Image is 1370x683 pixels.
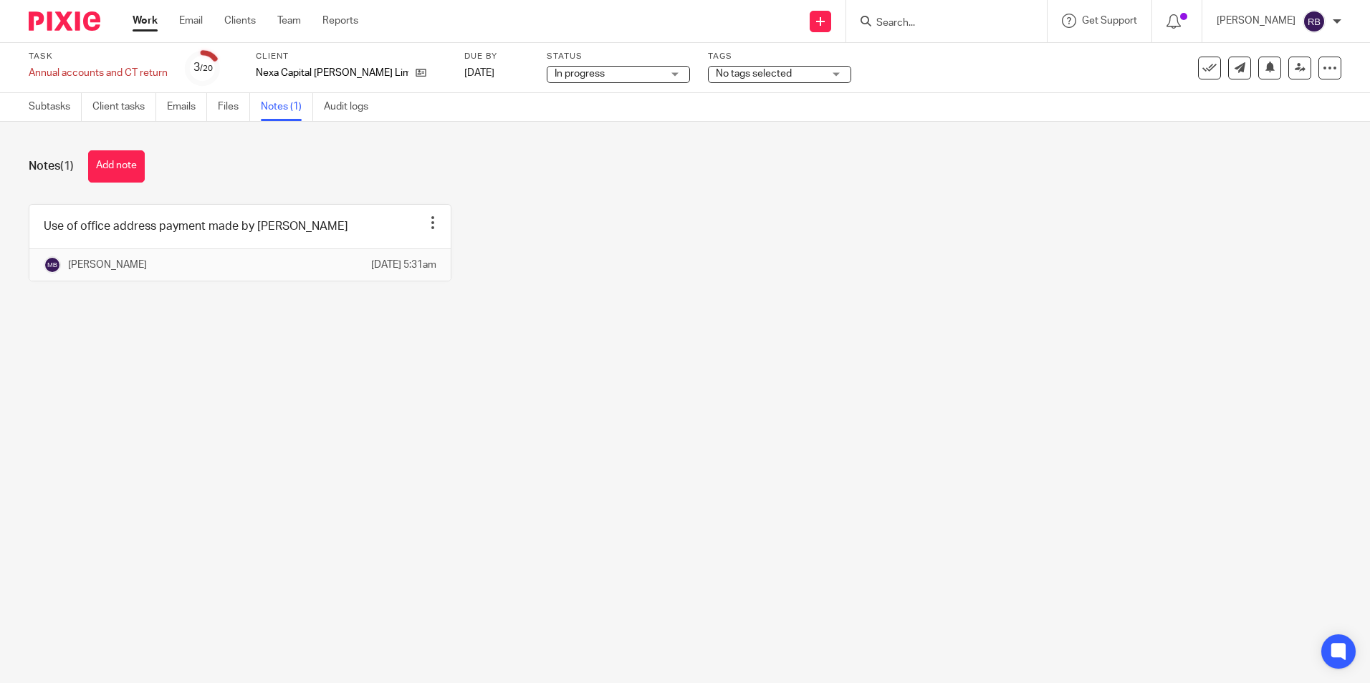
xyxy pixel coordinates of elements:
span: No tags selected [716,69,792,79]
span: [DATE] [464,68,494,78]
p: [PERSON_NAME] [1217,14,1295,28]
div: Annual accounts and CT return [29,66,168,80]
p: [PERSON_NAME] [68,258,147,272]
a: Emails [167,93,207,121]
label: Tags [708,51,851,62]
a: Reports [322,14,358,28]
span: In progress [555,69,605,79]
input: Search [875,17,1004,30]
img: svg%3E [1303,10,1326,33]
small: /20 [200,64,213,72]
h1: Notes [29,159,74,174]
p: [DATE] 5:31am [371,258,436,272]
label: Status [547,51,690,62]
a: Client tasks [92,93,156,121]
a: Email [179,14,203,28]
span: (1) [60,160,74,172]
a: Notes (1) [261,93,313,121]
img: Pixie [29,11,100,31]
label: Client [256,51,446,62]
label: Due by [464,51,529,62]
a: Audit logs [324,93,379,121]
a: Team [277,14,301,28]
p: Nexa Capital [PERSON_NAME] Limited [256,66,408,80]
label: Task [29,51,168,62]
a: Files [218,93,250,121]
a: Clients [224,14,256,28]
span: Get Support [1082,16,1137,26]
a: Work [133,14,158,28]
a: Subtasks [29,93,82,121]
img: svg%3E [44,256,61,273]
div: 3 [193,59,213,76]
button: Add note [88,150,145,183]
